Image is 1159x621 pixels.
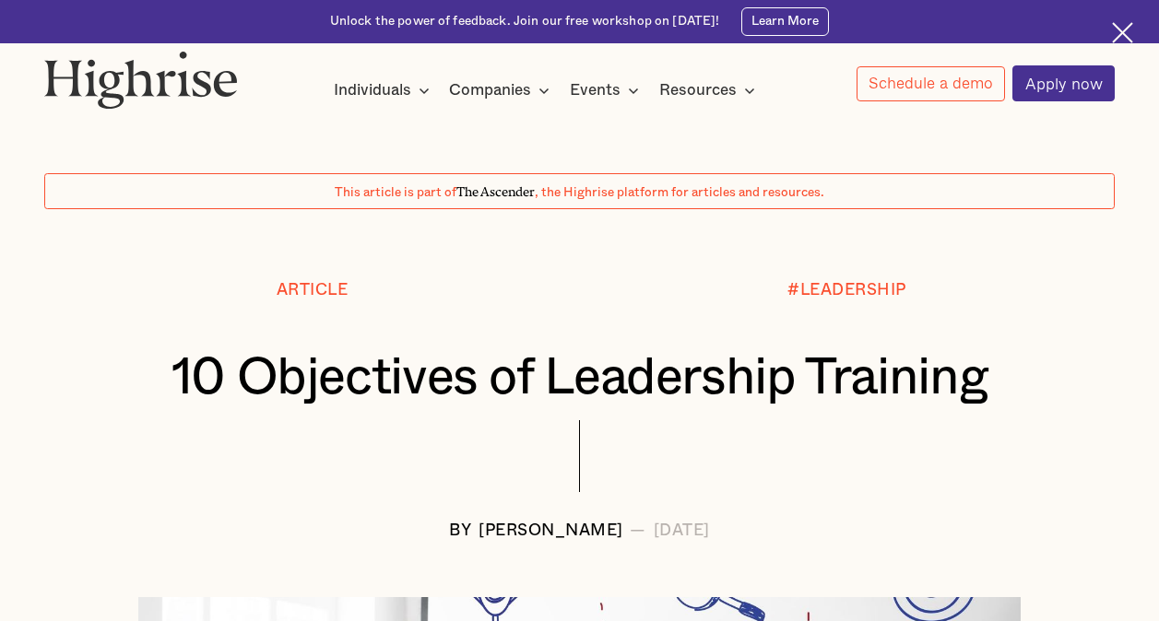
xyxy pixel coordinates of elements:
[89,350,1070,406] h1: 10 Objectives of Leadership Training
[535,186,824,199] span: , the Highrise platform for articles and resources.
[479,521,623,539] div: [PERSON_NAME]
[335,186,456,199] span: This article is part of
[630,521,646,539] div: —
[1012,65,1115,101] a: Apply now
[659,79,737,101] div: Resources
[1112,22,1133,43] img: Cross icon
[456,182,535,196] span: The Ascender
[741,7,829,35] a: Learn More
[857,66,1006,101] a: Schedule a demo
[330,13,720,30] div: Unlock the power of feedback. Join our free workshop on [DATE]!
[449,521,471,539] div: BY
[334,79,435,101] div: Individuals
[787,281,906,299] div: #LEADERSHIP
[570,79,645,101] div: Events
[334,79,411,101] div: Individuals
[44,51,238,109] img: Highrise logo
[659,79,761,101] div: Resources
[449,79,531,101] div: Companies
[449,79,555,101] div: Companies
[654,521,710,539] div: [DATE]
[277,281,349,299] div: Article
[570,79,621,101] div: Events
